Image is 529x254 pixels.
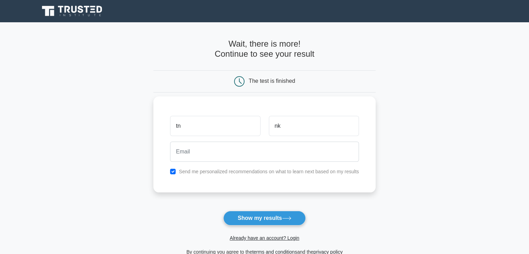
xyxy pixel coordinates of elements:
div: The test is finished [249,78,295,84]
button: Show my results [223,211,305,225]
input: Last name [269,116,359,136]
label: Send me personalized recommendations on what to learn next based on my results [179,169,359,174]
input: First name [170,116,260,136]
a: Already have an account? Login [230,235,299,241]
h4: Wait, there is more! Continue to see your result [153,39,376,59]
input: Email [170,142,359,162]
